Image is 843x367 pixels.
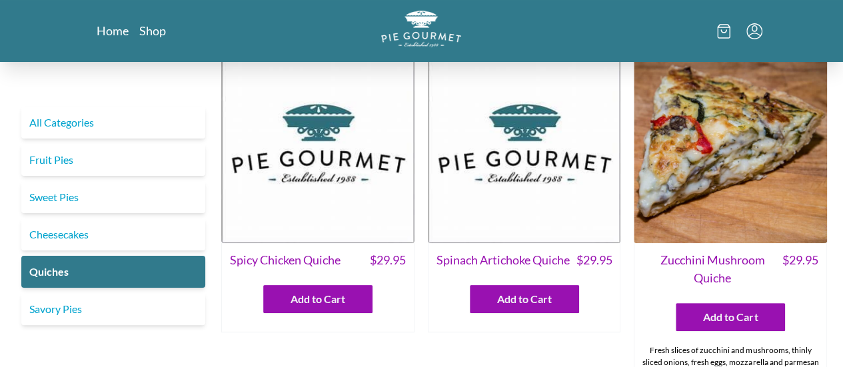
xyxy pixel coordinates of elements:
[21,107,205,139] a: All Categories
[436,251,570,269] span: Spinach Artichoke Quiche
[263,285,373,313] button: Add to Cart
[782,251,818,287] span: $ 29.95
[291,291,345,307] span: Add to Cart
[576,251,612,269] span: $ 29.95
[221,50,415,243] img: Spicy Chicken Quiche
[97,23,129,39] a: Home
[381,11,461,51] a: Logo
[370,251,406,269] span: $ 29.95
[21,181,205,213] a: Sweet Pies
[634,50,827,243] img: Zucchini Mushroom Quiche
[381,11,461,47] img: logo
[703,309,758,325] span: Add to Cart
[642,251,782,287] span: Zucchini Mushroom Quiche
[139,23,166,39] a: Shop
[428,50,621,243] img: Spinach Artichoke Quiche
[21,218,205,250] a: Cheesecakes
[470,285,579,313] button: Add to Cart
[497,291,552,307] span: Add to Cart
[676,303,785,331] button: Add to Cart
[746,23,762,39] button: Menu
[21,293,205,325] a: Savory Pies
[21,144,205,176] a: Fruit Pies
[21,256,205,288] a: Quiches
[230,251,341,269] span: Spicy Chicken Quiche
